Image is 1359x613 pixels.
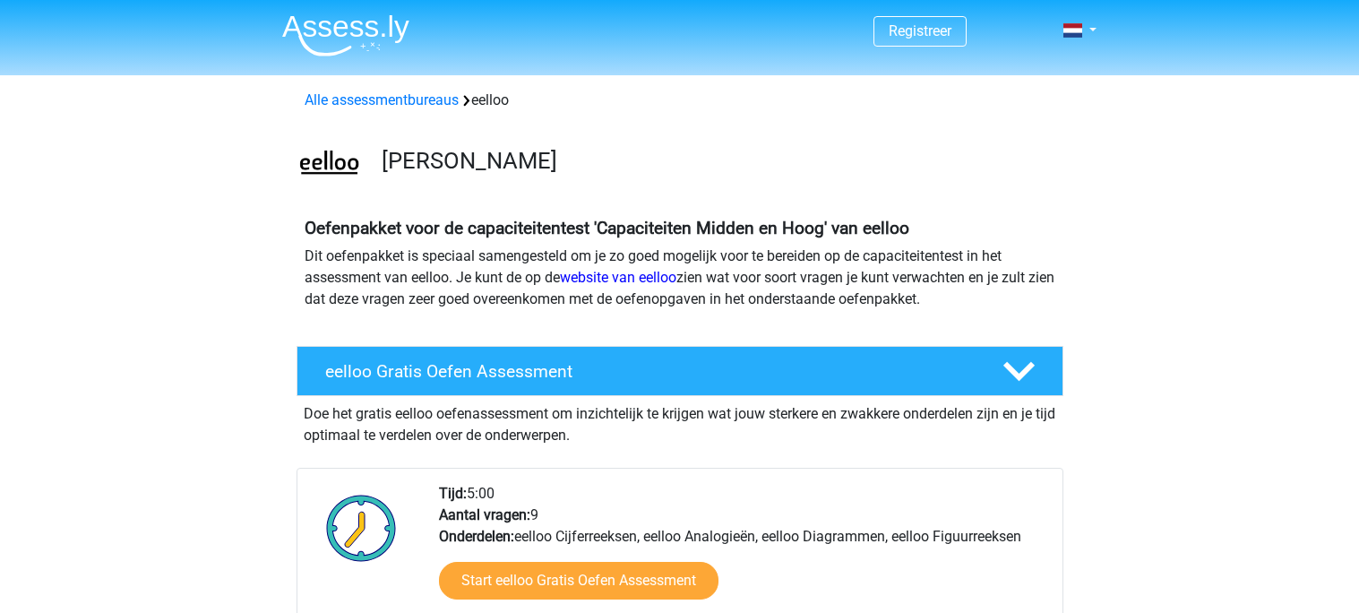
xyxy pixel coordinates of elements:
[382,147,1049,175] h3: [PERSON_NAME]
[297,90,1062,111] div: eelloo
[305,91,459,108] a: Alle assessmentbureaus
[297,133,361,196] img: eelloo.png
[282,14,409,56] img: Assessly
[316,483,407,573] img: Klok
[305,246,1055,310] p: Dit oefenpakket is speciaal samengesteld om je zo goed mogelijk voor te bereiden op de capaciteit...
[325,361,974,382] h4: eelloo Gratis Oefen Assessment
[439,562,718,600] a: Start eelloo Gratis Oefen Assessment
[305,218,909,238] b: Oefenpakket voor de capaciteitentest 'Capaciteiten Midden en Hoog' van eelloo
[889,22,951,39] a: Registreer
[439,528,514,545] b: Onderdelen:
[297,396,1063,446] div: Doe het gratis eelloo oefenassessment om inzichtelijk te krijgen wat jouw sterkere en zwakkere on...
[439,506,530,523] b: Aantal vragen:
[439,485,467,502] b: Tijd:
[560,269,676,286] a: website van eelloo
[289,346,1071,396] a: eelloo Gratis Oefen Assessment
